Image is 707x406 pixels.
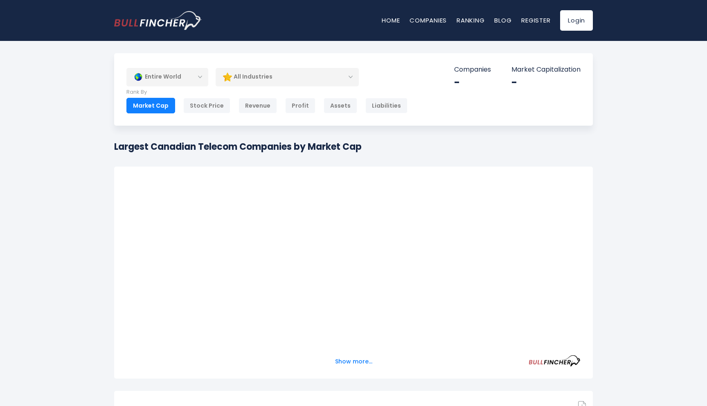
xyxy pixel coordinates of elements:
[114,11,202,30] a: Go to homepage
[457,16,484,25] a: Ranking
[511,65,581,74] p: Market Capitalization
[511,76,581,89] div: -
[410,16,447,25] a: Companies
[330,355,377,368] button: Show more...
[239,98,277,113] div: Revenue
[285,98,315,113] div: Profit
[521,16,550,25] a: Register
[126,89,408,96] p: Rank By
[183,98,230,113] div: Stock Price
[114,140,362,153] h1: Largest Canadian Telecom Companies by Market Cap
[494,16,511,25] a: Blog
[560,10,593,31] a: Login
[382,16,400,25] a: Home
[454,65,491,74] p: Companies
[454,76,491,89] div: -
[365,98,408,113] div: Liabilities
[114,11,202,30] img: bullfincher logo
[216,68,359,86] div: All Industries
[324,98,357,113] div: Assets
[126,68,208,86] div: Entire World
[126,98,175,113] div: Market Cap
